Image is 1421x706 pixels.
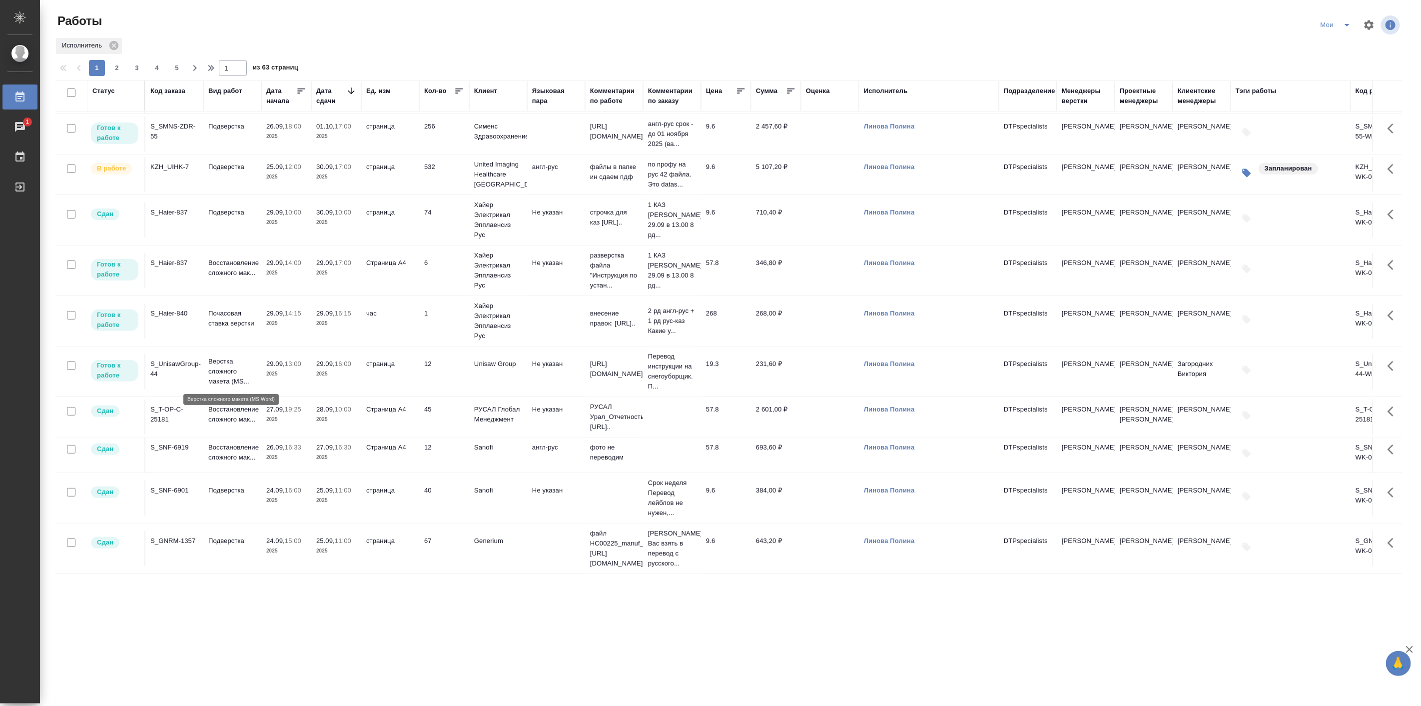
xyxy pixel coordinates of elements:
td: [PERSON_NAME] [1115,157,1173,192]
div: S_Haier-837 [150,207,198,217]
p: United Imaging Healthcare [GEOGRAPHIC_DATA] [474,159,522,189]
div: Менеджер проверил работу исполнителя, передает ее на следующий этап [90,536,139,549]
a: Линова Полина [864,309,915,317]
button: Добавить тэги [1236,207,1258,229]
button: Добавить тэги [1236,536,1258,558]
button: 3 [129,60,145,76]
td: [PERSON_NAME] [1173,157,1231,192]
p: 29.09, [316,360,335,367]
td: [PERSON_NAME] [1115,253,1173,288]
td: 346,80 ₽ [751,253,801,288]
div: Ед. изм [366,86,391,96]
p: 27.09, [316,443,335,451]
div: S_SNF-6919 [150,442,198,452]
p: 2025 [266,268,306,278]
p: Исполнитель [62,40,105,50]
p: 24.09, [266,486,285,494]
div: Исполнитель может приступить к работе [90,121,139,145]
td: DTPspecialists [999,303,1057,338]
p: Подверстка [208,207,256,217]
td: 9.6 [701,531,751,566]
td: DTPspecialists [999,480,1057,515]
p: Sanofi [474,485,522,495]
p: 29.09, [316,259,335,266]
td: DTPspecialists [999,437,1057,472]
p: Готов к работе [97,123,132,143]
div: Подразделение [1004,86,1055,96]
div: S_T-OP-C-25181 [150,404,198,424]
div: S_Haier-840 [150,308,198,318]
span: 5 [169,63,185,73]
span: 4 [149,63,165,73]
td: 9.6 [701,202,751,237]
td: страница [361,354,419,389]
p: строчка для каз [URL].. [590,207,638,227]
p: 25.09, [266,163,285,170]
p: Восстановление сложного мак... [208,258,256,278]
div: Дата сдачи [316,86,346,106]
td: час [361,303,419,338]
div: Цена [706,86,722,96]
td: 2 457,60 ₽ [751,116,801,151]
p: [PERSON_NAME], [PERSON_NAME] [1120,404,1168,424]
div: Код работы [1356,86,1394,96]
p: 26.09, [266,443,285,451]
td: [PERSON_NAME] [1173,303,1231,338]
td: 231,60 ₽ [751,354,801,389]
p: 11:00 [335,486,351,494]
td: англ-рус [527,437,585,472]
td: S_Haier-837-WK-028 [1351,253,1409,288]
a: Линова Полина [864,259,915,266]
p: 2025 [266,131,306,141]
p: 2025 [316,268,356,278]
p: 2 рд англ-рус + 1 рд рус-каз Какие у... [648,306,696,336]
p: 2025 [316,217,356,227]
td: англ-рус [527,157,585,192]
p: 2025 [266,369,306,379]
td: 256 [419,116,469,151]
td: 57.8 [701,399,751,434]
p: Подверстка [208,485,256,495]
a: 1 [2,114,37,139]
div: Сумма [756,86,777,96]
td: 532 [419,157,469,192]
p: 1 КАЗ [PERSON_NAME] 29.09 в 13.00 8 рд... [648,250,696,290]
div: Проектные менеджеры [1120,86,1168,106]
td: [PERSON_NAME] [1115,531,1173,566]
a: Линова Полина [864,122,915,130]
p: Готов к работе [97,259,132,279]
p: Хайер Электрикал Эпплаенсиз Рус [474,200,522,240]
button: Добавить тэги [1236,442,1258,464]
button: Здесь прячутся важные кнопки [1382,303,1406,327]
p: Хайер Электрикал Эпплаенсиз Рус [474,250,522,290]
td: [PERSON_NAME] [1115,437,1173,472]
p: 2025 [316,414,356,424]
p: 16:15 [335,309,351,317]
td: [PERSON_NAME] [1173,531,1231,566]
button: 5 [169,60,185,76]
td: страница [361,531,419,566]
td: 40 [419,480,469,515]
p: Generium [474,536,522,546]
p: 10:00 [335,405,351,413]
td: 384,00 ₽ [751,480,801,515]
td: 2 601,00 ₽ [751,399,801,434]
p: 30.09, [316,208,335,216]
p: 17:00 [335,122,351,130]
td: 45 [419,399,469,434]
td: DTPspecialists [999,157,1057,192]
td: Не указан [527,354,585,389]
td: 1 [419,303,469,338]
td: KZH_UIHK-7-WK-014 [1351,157,1409,192]
td: Не указан [527,399,585,434]
p: 10:00 [335,208,351,216]
td: 9.6 [701,157,751,192]
p: Подверстка [208,536,256,546]
a: Линова Полина [864,443,915,451]
a: Линова Полина [864,486,915,494]
p: 12:00 [285,163,301,170]
p: 2025 [266,495,306,505]
span: 🙏 [1390,653,1407,674]
p: 28.09, [316,405,335,413]
p: Сименс Здравоохранение [474,121,522,141]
